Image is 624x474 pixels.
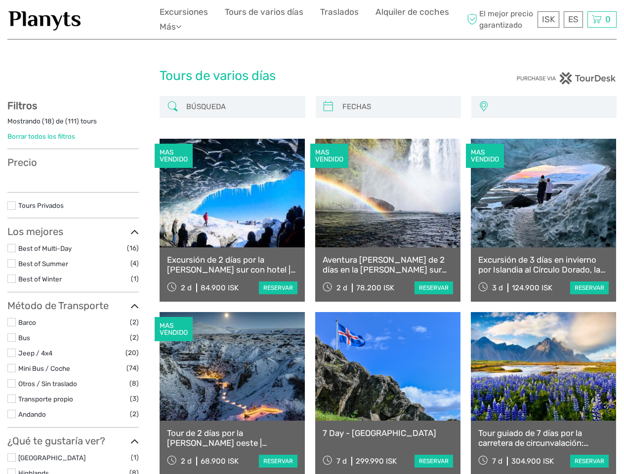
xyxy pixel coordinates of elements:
[181,283,192,292] span: 2 d
[7,117,139,132] div: Mostrando ( ) de ( ) tours
[7,7,83,32] img: 1453-555b4ac7-172b-4ae9-927d-298d0724a4f4_logo_small.jpg
[320,5,359,19] a: Traslados
[130,316,139,328] span: (2)
[155,317,193,342] div: MAS VENDIDO
[478,428,609,448] a: Tour guiado de 7 días por la carretera de circunvalación: recorrido completo por [GEOGRAPHIC_DATA]
[18,410,46,418] a: Andando
[155,144,193,168] div: MAS VENDIDO
[7,100,37,112] strong: Filtros
[18,201,64,209] a: Tours Privados
[492,283,503,292] span: 3 d
[338,98,456,116] input: FECHAS
[126,362,139,374] span: (74)
[201,283,239,292] div: 84.900 ISK
[130,332,139,343] span: (2)
[130,408,139,420] span: (2)
[511,457,554,466] div: 304.900 ISK
[44,117,52,126] label: 18
[478,255,609,275] a: Excursión de 3 días en invierno por Islandia al Círculo Dorado, la [PERSON_NAME] sur, la caminata...
[323,255,453,275] a: Aventura [PERSON_NAME] de 2 días en la [PERSON_NAME] sur de [GEOGRAPHIC_DATA], senderismo por los...
[129,378,139,389] span: (8)
[464,8,535,30] span: El mejor precio garantizado
[564,11,583,28] div: ES
[356,457,397,466] div: 299.990 ISK
[18,454,85,462] a: [GEOGRAPHIC_DATA]
[512,283,552,292] div: 124.900 ISK
[604,14,612,24] span: 0
[18,380,77,388] a: Otros / Sin traslado
[18,334,30,342] a: Bus
[259,281,297,294] a: reservar
[7,300,139,312] h3: Método de Transporte
[375,5,449,19] a: Alquiler de coches
[18,349,52,357] a: Jeep / 4x4
[7,435,139,447] h3: ¿Qué te gustaría ver?
[181,457,192,466] span: 2 d
[167,255,297,275] a: Excursión de 2 días por la [PERSON_NAME] sur con hotel | [GEOGRAPHIC_DATA], [GEOGRAPHIC_DATA], [G...
[492,457,502,466] span: 7 d
[356,283,394,292] div: 78.200 ISK
[7,226,139,237] h3: Los mejores
[570,455,609,468] a: reservar
[415,455,453,468] a: reservar
[310,144,348,168] div: MAS VENDIDO
[127,242,139,254] span: (16)
[182,98,300,116] input: BÚSQUEDA
[131,452,139,463] span: (1)
[68,117,77,126] label: 111
[130,393,139,404] span: (3)
[160,68,464,84] h1: Tours de varios días
[323,428,453,438] a: 7 Day - [GEOGRAPHIC_DATA]
[18,244,72,252] a: Best of Multi-Day
[466,144,504,168] div: MAS VENDIDO
[7,132,75,140] a: Borrar todos los filtros
[570,281,609,294] a: reservar
[336,283,347,292] span: 2 d
[7,157,139,168] h3: Precio
[18,395,73,403] a: Transporte propio
[542,14,555,24] span: ISK
[516,72,617,84] img: PurchaseViaTourDesk.png
[225,5,303,19] a: Tours de varios días
[130,258,139,269] span: (4)
[131,273,139,284] span: (1)
[336,457,347,466] span: 7 d
[18,275,62,283] a: Best of Winter
[125,347,139,358] span: (20)
[160,20,181,34] a: Más
[18,260,68,268] a: Best of Summer
[18,318,36,326] a: Barco
[415,281,453,294] a: reservar
[259,455,297,468] a: reservar
[167,428,297,448] a: Tour de 2 días por la [PERSON_NAME] oeste | [GEOGRAPHIC_DATA], [GEOGRAPHIC_DATA] con Canyon Baths
[201,457,239,466] div: 68.900 ISK
[18,364,70,372] a: Mini Bus / Coche
[160,5,208,19] a: Excursiones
